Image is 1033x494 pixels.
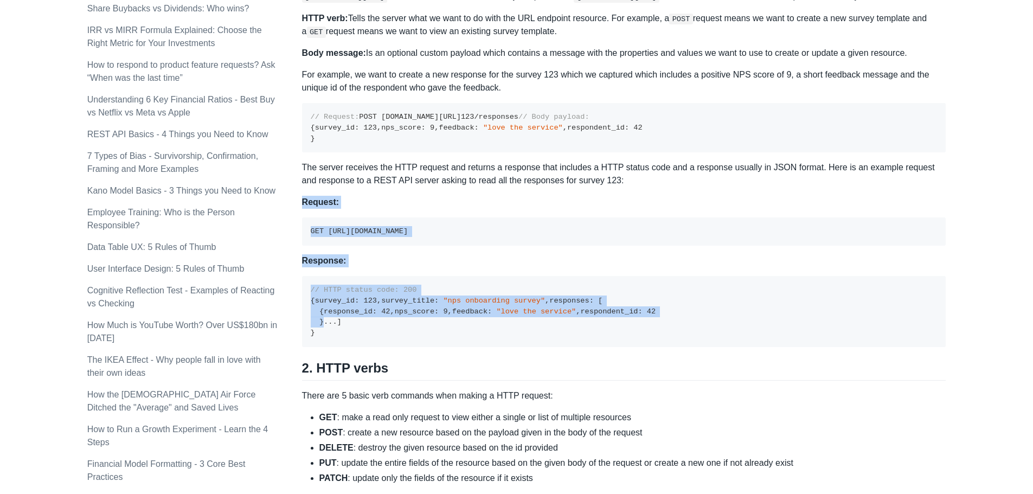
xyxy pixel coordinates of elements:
a: How Much is YouTube Worth? Over US$180bn in [DATE] [87,320,277,343]
span: , [448,307,452,316]
a: How the [DEMOGRAPHIC_DATA] Air Force Ditched the "Average" and Saved Lives [87,390,256,412]
span: : [373,307,377,316]
a: How to Run a Growth Experiment - Learn the 4 Steps [87,425,268,447]
span: : [474,124,479,132]
a: The IKEA Effect - Why people fall in love with their own ideas [87,355,261,377]
span: { [311,297,315,305]
strong: GET [319,413,337,422]
li: : update the entire fields of the resource based on the given body of the request or create a new... [319,457,946,470]
span: : [434,297,439,305]
span: 123 [461,113,474,121]
span: 42 [647,307,656,316]
strong: PUT [319,458,337,467]
span: ] [337,318,342,326]
span: : [589,297,594,305]
span: , [377,124,381,132]
span: 123 [364,297,377,305]
p: Is an optional custom payload which contains a message with the properties and values we want to ... [302,47,946,60]
a: Financial Model Formatting - 3 Core Best Practices [87,459,246,482]
span: : [355,124,359,132]
span: , [545,297,549,305]
a: Employee Training: Who is the Person Responsible? [87,208,235,230]
strong: DELETE [319,443,354,452]
a: Data Table UX: 5 Rules of Thumb [87,242,216,252]
a: 7 Types of Bias - Survivorship, Confirmation, Framing and More Examples [87,151,258,174]
li: : destroy the given resource based on the id provided [319,441,946,454]
span: { [319,307,324,316]
strong: HTTP verb: [302,14,348,23]
li: : update only the fields of the resource if it exists [319,472,946,485]
span: } [319,318,324,326]
strong: POST [319,428,343,437]
span: } [311,329,315,337]
h2: 2. HTTP verbs [302,360,946,381]
a: Share Buybacks vs Dividends: Who wins? [87,4,249,13]
strong: Body message: [302,48,366,57]
span: // Body payload: [518,113,589,121]
code: GET [307,27,326,37]
span: : [625,124,629,132]
li: : make a read only request to view either a single or list of multiple resources [319,411,946,424]
span: 42 [381,307,390,316]
code: POST [669,14,693,24]
code: survey_id survey_title responses response_id nps_score feedback respondent_id ... [311,286,656,337]
span: { [311,124,315,132]
span: , [390,307,395,316]
strong: Request: [302,197,339,207]
span: : [487,307,492,316]
span: : [638,307,642,316]
span: : [421,124,426,132]
span: : [355,297,359,305]
strong: PATCH [319,473,348,483]
a: IRR vs MIRR Formula Explained: Choose the Right Metric for Your Investments [87,25,262,48]
a: How to respond to product feature requests? Ask “When was the last time” [87,60,275,82]
span: : [434,307,439,316]
a: Cognitive Reflection Test - Examples of Reacting vs Checking [87,286,275,308]
strong: Response: [302,256,347,265]
span: 123 [364,124,377,132]
code: POST [DOMAIN_NAME][URL] /responses survey_id nps_score feedback respondent_id [311,113,643,142]
span: , [563,124,567,132]
span: "nps onboarding survey" [443,297,545,305]
span: , [576,307,580,316]
span: 9 [430,124,434,132]
span: "love the service" [496,307,576,316]
span: 42 [633,124,642,132]
p: There are 5 basic verb commands when making a HTTP request: [302,389,946,402]
p: Tells the server what we want to do with the URL endpoint resource. For example, a request means ... [302,12,946,39]
span: // Request: [311,113,360,121]
span: , [377,297,381,305]
span: , [434,124,439,132]
span: } [311,134,315,143]
a: Understanding 6 Key Financial Ratios - Best Buy vs Netflix vs Meta vs Apple [87,95,275,117]
li: : create a new resource based on the payload given in the body of the request [319,426,946,439]
a: REST API Basics - 4 Things you Need to Know [87,130,268,139]
span: 9 [443,307,447,316]
span: // HTTP status code: 200 [311,286,417,294]
span: "love the service" [483,124,563,132]
p: For example, we want to create a new response for the survey 123 which we captured which includes... [302,68,946,94]
code: GET [URL][DOMAIN_NAME] [311,227,408,235]
a: User Interface Design: 5 Rules of Thumb [87,264,245,273]
span: [ [598,297,602,305]
a: Kano Model Basics - 3 Things you Need to Know [87,186,275,195]
p: The server receives the HTTP request and returns a response that includes a HTTP status code and ... [302,161,946,187]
